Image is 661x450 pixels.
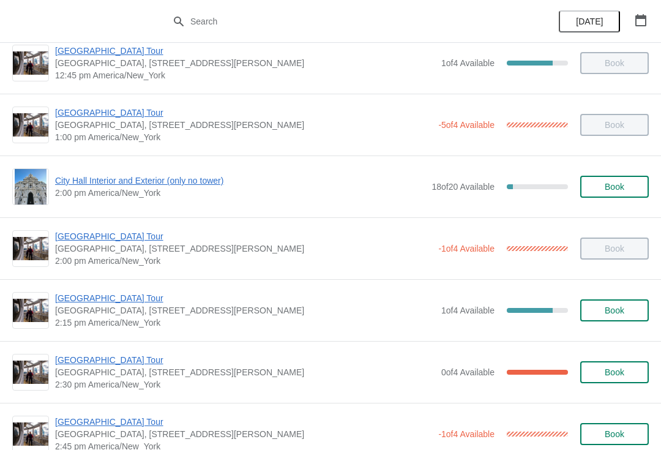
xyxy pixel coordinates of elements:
[441,58,495,68] span: 1 of 4 Available
[55,187,425,199] span: 2:00 pm America/New_York
[55,292,435,304] span: [GEOGRAPHIC_DATA] Tour
[13,51,48,75] img: City Hall Tower Tour | City Hall Visitor Center, 1400 John F Kennedy Boulevard Suite 121, Philade...
[15,169,47,204] img: City Hall Interior and Exterior (only no tower) | | 2:00 pm America/New_York
[55,230,432,242] span: [GEOGRAPHIC_DATA] Tour
[580,299,649,321] button: Book
[55,119,432,131] span: [GEOGRAPHIC_DATA], [STREET_ADDRESS][PERSON_NAME]
[55,57,435,69] span: [GEOGRAPHIC_DATA], [STREET_ADDRESS][PERSON_NAME]
[441,306,495,315] span: 1 of 4 Available
[438,244,495,253] span: -1 of 4 Available
[55,378,435,391] span: 2:30 pm America/New_York
[55,255,432,267] span: 2:00 pm America/New_York
[559,10,620,32] button: [DATE]
[580,361,649,383] button: Book
[605,429,624,439] span: Book
[13,422,48,446] img: City Hall Tower Tour | City Hall Visitor Center, 1400 John F Kennedy Boulevard Suite 121, Philade...
[438,429,495,439] span: -1 of 4 Available
[13,361,48,384] img: City Hall Tower Tour | City Hall Visitor Center, 1400 John F Kennedy Boulevard Suite 121, Philade...
[13,237,48,261] img: City Hall Tower Tour | City Hall Visitor Center, 1400 John F Kennedy Boulevard Suite 121, Philade...
[580,176,649,198] button: Book
[441,367,495,377] span: 0 of 4 Available
[55,131,432,143] span: 1:00 pm America/New_York
[55,107,432,119] span: [GEOGRAPHIC_DATA] Tour
[13,299,48,323] img: City Hall Tower Tour | City Hall Visitor Center, 1400 John F Kennedy Boulevard Suite 121, Philade...
[55,69,435,81] span: 12:45 pm America/New_York
[55,242,432,255] span: [GEOGRAPHIC_DATA], [STREET_ADDRESS][PERSON_NAME]
[55,416,432,428] span: [GEOGRAPHIC_DATA] Tour
[605,306,624,315] span: Book
[55,354,435,366] span: [GEOGRAPHIC_DATA] Tour
[55,317,435,329] span: 2:15 pm America/New_York
[605,367,624,377] span: Book
[55,366,435,378] span: [GEOGRAPHIC_DATA], [STREET_ADDRESS][PERSON_NAME]
[438,120,495,130] span: -5 of 4 Available
[55,45,435,57] span: [GEOGRAPHIC_DATA] Tour
[13,113,48,137] img: City Hall Tower Tour | City Hall Visitor Center, 1400 John F Kennedy Boulevard Suite 121, Philade...
[431,182,495,192] span: 18 of 20 Available
[580,423,649,445] button: Book
[605,182,624,192] span: Book
[190,10,496,32] input: Search
[55,428,432,440] span: [GEOGRAPHIC_DATA], [STREET_ADDRESS][PERSON_NAME]
[576,17,603,26] span: [DATE]
[55,174,425,187] span: City Hall Interior and Exterior (only no tower)
[55,304,435,317] span: [GEOGRAPHIC_DATA], [STREET_ADDRESS][PERSON_NAME]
